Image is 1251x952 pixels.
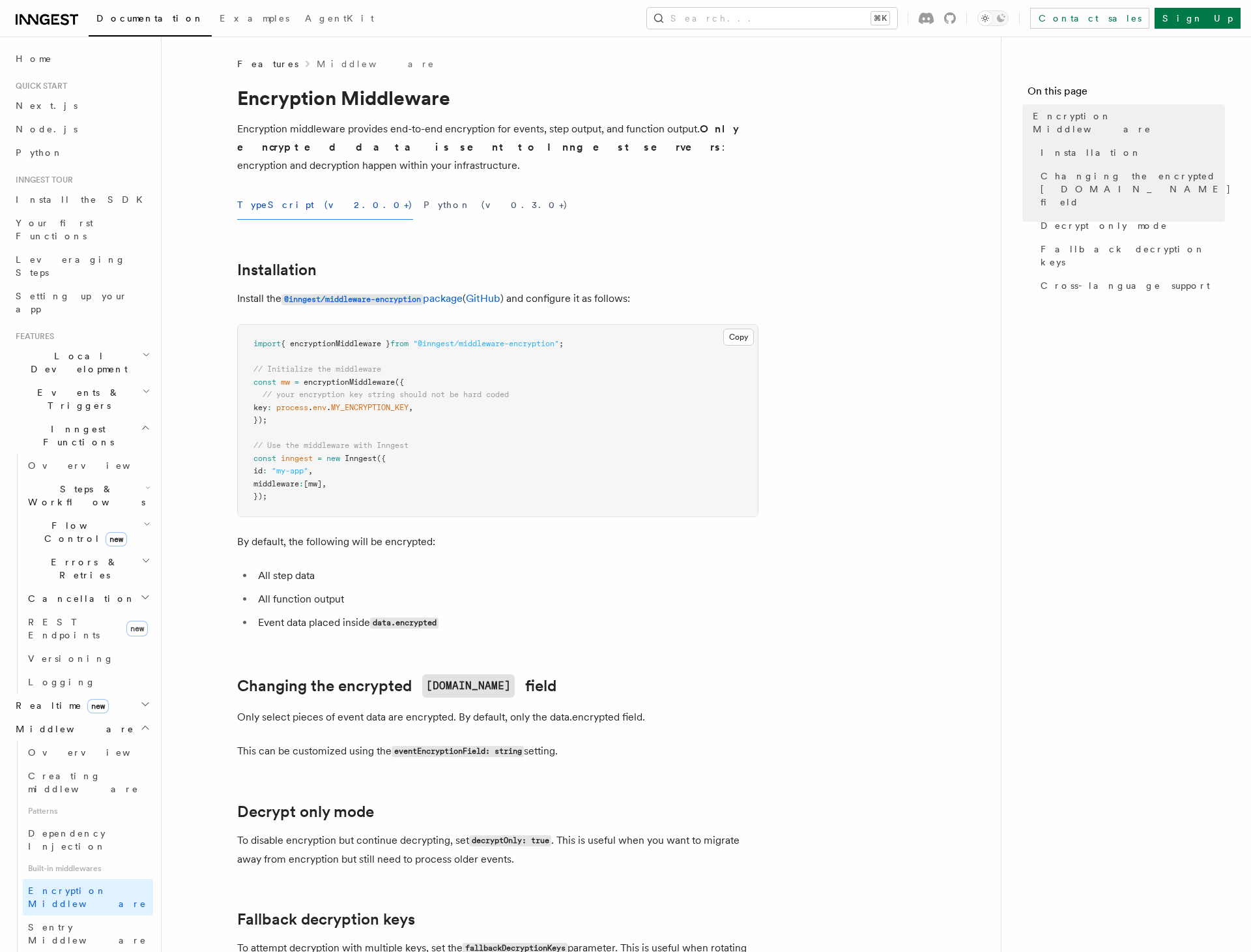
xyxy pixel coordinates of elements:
[23,647,153,670] a: Versioning
[1035,164,1225,214] a: Changing the encrypted [DOMAIN_NAME] field
[28,460,162,471] span: Overview
[23,514,153,550] button: Flow Controlnew
[253,403,267,412] span: key
[28,828,106,852] span: Dependency Injection
[23,610,153,647] a: REST Endpointsnew
[23,801,153,822] span: Patterns
[237,120,758,175] p: Encryption middleware provides end-to-end encryption for events, step output, and function output...
[308,403,313,412] span: .
[28,771,139,794] span: Creating middleware
[395,378,404,387] span: ({
[871,12,889,25] kbd: ⌘K
[10,284,153,321] a: Setting up your app
[317,454,322,463] span: =
[466,292,500,305] a: GitHub
[299,479,304,488] span: :
[237,742,758,761] p: This can be customized using the setting.
[23,550,153,587] button: Errors & Retries
[254,614,758,632] li: Event data placed inside
[313,403,326,412] span: env
[1035,274,1225,297] a: Cross-language support
[23,587,153,610] button: Cancellation
[297,4,382,35] a: AgentKit
[977,10,1009,26] button: Toggle dark mode
[89,4,212,37] a: Documentation
[1028,104,1225,141] a: Encryption Middleware
[10,141,153,164] a: Python
[281,378,290,387] span: mw
[237,831,758,869] p: To disable encryption but continue decrypting, set . This is useful when you want to migrate away...
[10,694,153,717] button: Realtimenew
[16,52,52,65] span: Home
[96,13,204,23] span: Documentation
[23,477,153,514] button: Steps & Workflows
[263,466,267,475] span: :
[253,492,267,501] span: });
[345,454,377,463] span: Inngest
[253,479,299,488] span: middleware
[253,378,276,387] span: const
[23,556,141,582] span: Errors & Retries
[1035,214,1225,237] a: Decrypt only mode
[1035,141,1225,164] a: Installation
[1035,237,1225,274] a: Fallback decryption keys
[272,466,308,475] span: "my-app"
[16,147,63,158] span: Python
[305,13,374,23] span: AgentKit
[23,454,153,477] a: Overview
[263,390,509,399] span: // your encryption key string should not be hard coded
[281,339,390,348] span: { encryptionMiddleware }
[10,417,153,454] button: Inngest Functions
[326,403,331,412] span: .
[254,590,758,608] li: All function output
[23,483,145,509] span: Steps & Workflows
[295,378,299,387] span: =
[23,764,153,801] a: Creating middleware
[1041,219,1168,232] span: Decrypt only mode
[413,339,559,348] span: "@inngest/middleware-encryption"
[23,915,153,952] a: Sentry Middleware
[253,466,263,475] span: id
[1041,243,1225,269] span: Fallback decryption keys
[253,415,267,424] span: });
[212,4,297,35] a: Examples
[220,13,289,23] span: Examples
[23,741,153,764] a: Overview
[254,567,758,585] li: All step data
[253,339,281,348] span: import
[237,190,413,220] button: TypeScript (v2.0.0+)
[23,519,143,545] span: Flow Control
[10,94,153,117] a: Next.js
[10,454,153,694] div: Inngest Functions
[1041,146,1142,159] span: Installation
[28,747,162,758] span: Overview
[469,835,551,846] code: decryptOnly: true
[390,339,409,348] span: from
[1028,83,1225,104] h4: On this page
[10,117,153,141] a: Node.js
[267,403,272,412] span: :
[326,454,340,463] span: new
[1030,8,1149,29] a: Contact sales
[253,454,276,463] span: const
[322,479,326,488] span: ,
[126,621,148,636] span: new
[237,86,758,110] h1: Encryption Middleware
[409,403,413,412] span: ,
[10,423,141,449] span: Inngest Functions
[10,344,153,381] button: Local Development
[237,708,758,726] p: Only select pieces of event data are encrypted. By default, only the data.encrypted field.
[23,592,136,605] span: Cancellation
[16,291,128,314] span: Setting up your app
[10,350,142,376] span: Local Development
[10,722,134,736] span: Middleware
[23,858,153,879] span: Built-in middlewares
[1155,8,1241,29] a: Sign Up
[723,329,754,346] button: Copy
[237,290,758,308] p: Install the ( ) and configure it as follows:
[308,466,313,475] span: ,
[237,674,556,698] a: Changing the encrypted[DOMAIN_NAME]field
[1041,279,1210,292] span: Cross-language support
[28,617,100,640] span: REST Endpoints
[10,47,153,70] a: Home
